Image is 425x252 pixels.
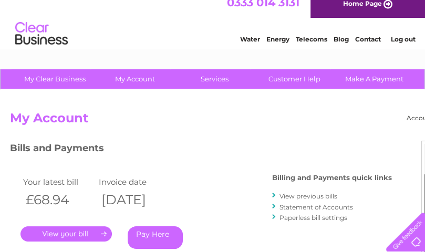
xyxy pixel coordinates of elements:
a: Paperless bill settings [279,214,347,222]
th: £68.94 [20,189,96,211]
a: My Clear Business [12,69,98,89]
a: My Account [91,69,178,89]
a: Water [240,45,260,52]
a: 0333 014 3131 [227,5,299,18]
td: Invoice date [96,175,172,189]
h3: Bills and Payments [10,141,392,159]
a: Statement of Accounts [279,203,353,211]
a: Energy [266,45,289,52]
img: logo.png [15,27,68,59]
a: Telecoms [296,45,327,52]
a: Customer Help [251,69,338,89]
td: Your latest bill [20,175,96,189]
a: View previous bills [279,192,337,200]
a: Pay Here [128,226,183,249]
a: . [20,226,112,241]
a: Log out [390,45,415,52]
th: [DATE] [96,189,172,211]
a: Services [171,69,258,89]
a: Make A Payment [331,69,418,89]
h4: Billing and Payments quick links [272,174,392,182]
a: Contact [355,45,381,52]
a: Blog [334,45,349,52]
